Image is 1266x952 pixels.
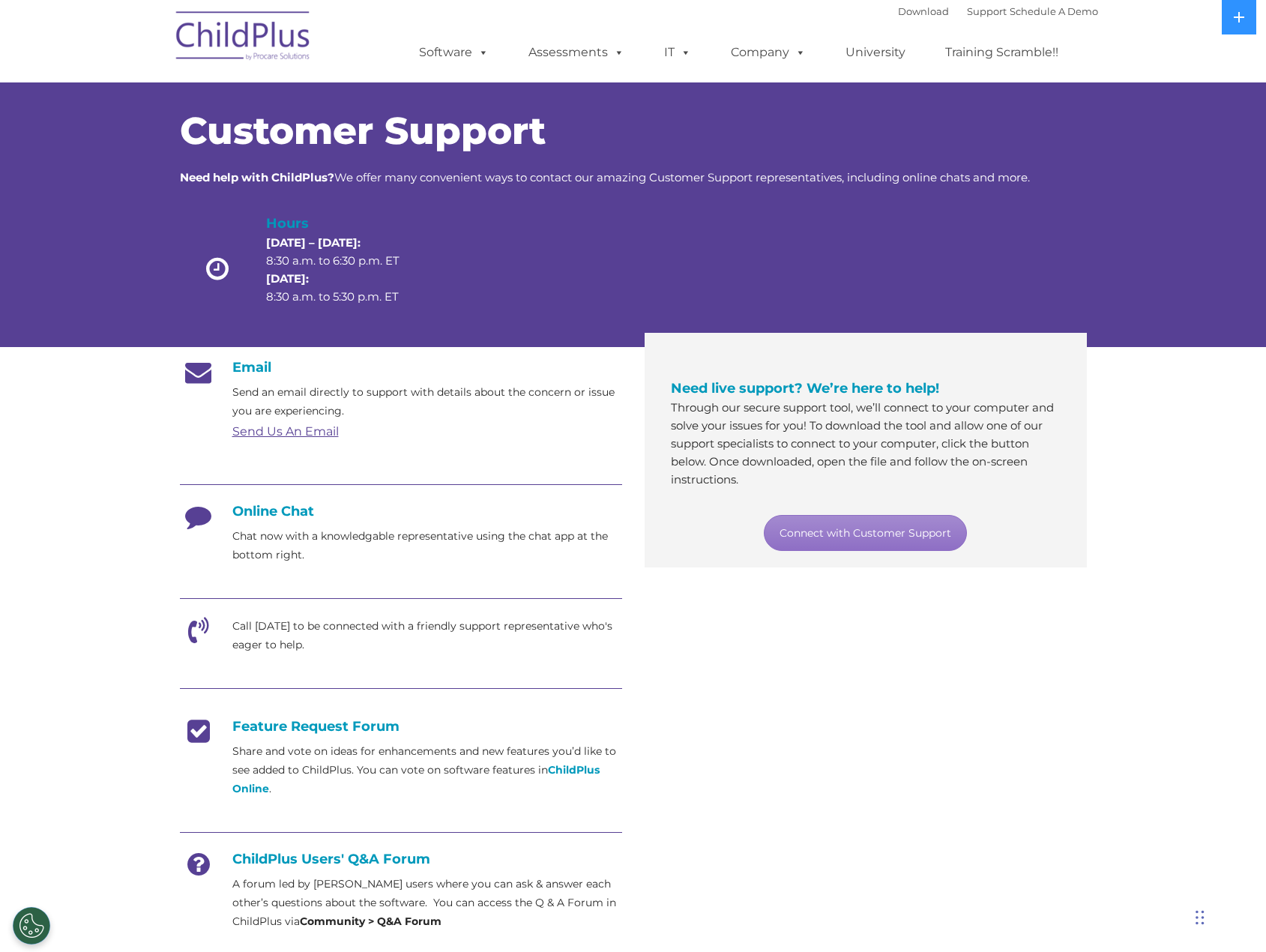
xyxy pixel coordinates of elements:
p: Call [DATE] to be connected with a friendly support representative who's eager to help. [232,617,622,654]
h4: ChildPlus Users' Q&A Forum [180,851,622,867]
span: Need live support? We’re here to help! [671,380,939,397]
p: Send an email directly to support with details about the concern or issue you are experiencing. [232,383,622,421]
p: Chat now with a knowledgable representative using the chat app at the bottom right. [232,527,622,564]
a: Training Scramble!! [930,37,1073,67]
iframe: Chat Widget [1191,880,1266,952]
a: University [831,37,920,67]
a: IT [649,37,706,67]
p: Share and vote on ideas for enhancements and new features you’d like to see added to ChildPlus. Y... [232,742,622,798]
a: Assessments [513,37,639,67]
div: Drag [1196,895,1205,940]
img: ChildPlus by Procare Solutions [169,1,319,76]
span: Customer Support [180,108,546,154]
h4: Email [180,359,622,376]
a: Send Us An Email [232,424,339,439]
button: Cookies Settings [13,907,50,945]
a: ChildPlus Online [232,763,600,795]
a: Schedule A Demo [1010,5,1098,17]
h4: Feature Request Forum [180,718,622,735]
span: We offer many convenient ways to contact our amazing Customer Support representatives, including ... [180,170,1030,184]
strong: Need help with ChildPlus? [180,170,334,184]
a: Download [898,5,949,17]
strong: [DATE] – [DATE]: [266,235,361,250]
p: A forum led by [PERSON_NAME] users where you can ask & answer each other’s questions about the so... [232,875,622,931]
h4: Online Chat [180,503,622,519]
strong: Community > Q&A Forum [300,915,441,928]
p: 8:30 a.m. to 6:30 p.m. ET 8:30 a.m. to 5:30 p.m. ET [266,234,425,306]
h4: Hours [266,213,425,234]
a: Company [716,37,821,67]
a: Connect with Customer Support [764,515,967,551]
a: Software [404,37,504,67]
font: | [898,5,1098,17]
strong: [DATE]: [266,271,309,286]
a: Support [967,5,1007,17]
p: Through our secure support tool, we’ll connect to your computer and solve your issues for you! To... [671,399,1061,489]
